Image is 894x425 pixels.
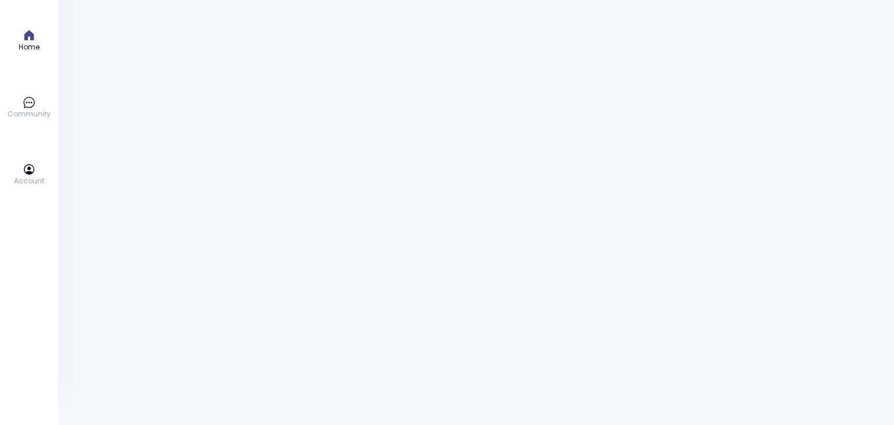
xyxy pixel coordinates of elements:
p: Account [14,176,44,186]
p: Home [19,42,40,52]
a: Home [19,29,40,52]
a: Community [8,96,51,119]
a: Account [14,163,44,186]
p: Community [8,109,51,119]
